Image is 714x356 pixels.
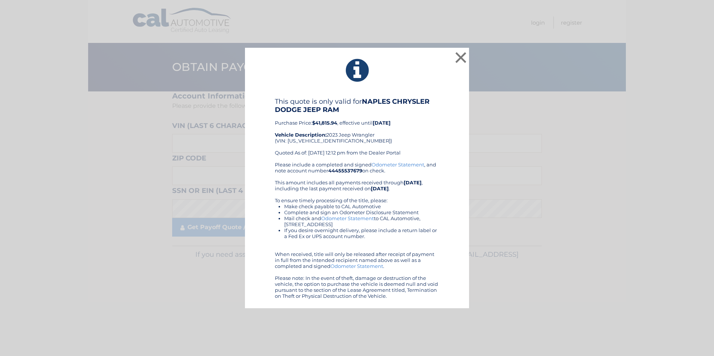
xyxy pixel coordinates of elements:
[371,185,389,191] b: [DATE]
[312,120,337,126] b: $41,815.94
[404,179,422,185] b: [DATE]
[275,97,439,114] h4: This quote is only valid for
[284,203,439,209] li: Make check payable to CAL Automotive
[284,215,439,227] li: Mail check and to CAL Automotive, [STREET_ADDRESS]
[275,132,326,138] strong: Vehicle Description:
[372,162,424,168] a: Odometer Statement
[284,227,439,239] li: If you desire overnight delivery, please include a return label or a Fed Ex or UPS account number.
[453,50,468,65] button: ×
[275,162,439,299] div: Please include a completed and signed , and note account number on check. This amount includes al...
[328,168,362,174] b: 44455537679
[275,97,429,114] b: NAPLES CHRYSLER DODGE JEEP RAM
[330,263,383,269] a: Odometer Statement
[275,97,439,162] div: Purchase Price: , effective until 2023 Jeep Wrangler (VIN: [US_VEHICLE_IDENTIFICATION_NUMBER]) Qu...
[284,209,439,215] li: Complete and sign an Odometer Disclosure Statement
[321,215,374,221] a: Odometer Statement
[373,120,391,126] b: [DATE]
